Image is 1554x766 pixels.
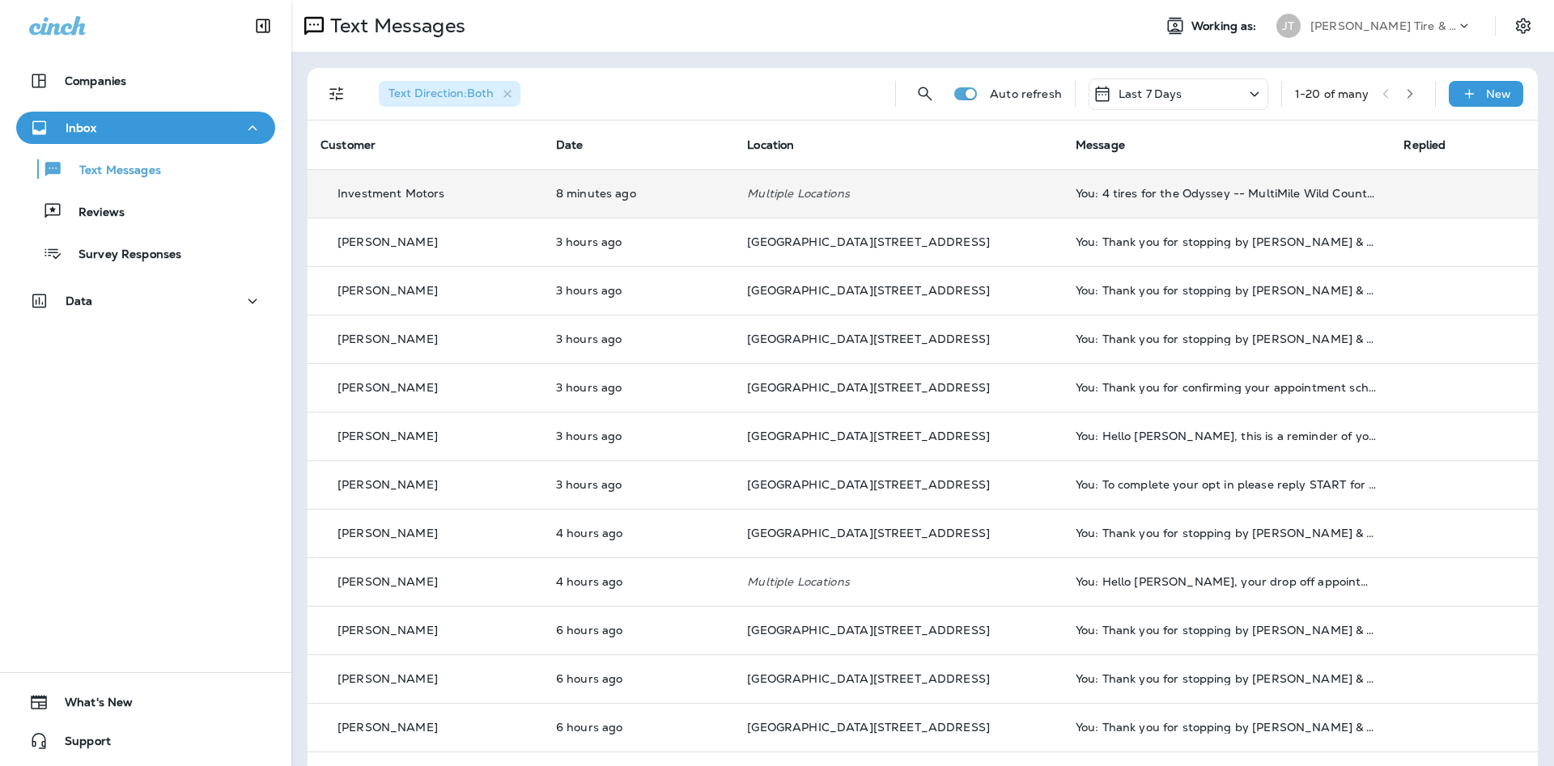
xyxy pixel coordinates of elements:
[65,74,126,87] p: Companies
[16,65,275,97] button: Companies
[556,332,721,345] p: Sep 9, 2025 10:59 AM
[1310,19,1456,32] p: [PERSON_NAME] Tire & Auto
[747,235,990,249] span: [GEOGRAPHIC_DATA][STREET_ADDRESS]
[1486,87,1511,100] p: New
[63,163,161,179] p: Text Messages
[338,430,438,442] p: [PERSON_NAME]
[1403,138,1446,152] span: Replied
[1076,381,1378,394] div: You: Thank you for confirming your appointment scheduled for 09/10/2025 11:00 AM with South 144th...
[338,478,438,491] p: [PERSON_NAME]
[747,380,990,395] span: [GEOGRAPHIC_DATA][STREET_ADDRESS]
[556,478,721,491] p: Sep 9, 2025 10:24 AM
[388,86,494,100] span: Text Direction : Both
[556,187,721,200] p: Sep 9, 2025 02:05 PM
[16,152,275,186] button: Text Messages
[747,575,1050,588] p: Multiple Locations
[1076,721,1378,734] div: You: Thank you for stopping by Jensen Tire & Auto - South 144th Street. Please take 30 seconds to...
[379,81,520,107] div: Text Direction:Both
[338,381,438,394] p: [PERSON_NAME]
[1076,235,1378,248] div: You: Thank you for stopping by Jensen Tire & Auto - South 144th Street. Please take 30 seconds to...
[556,430,721,442] p: Sep 9, 2025 10:49 AM
[338,187,444,200] p: Investment Motors
[62,248,181,263] p: Survey Responses
[16,112,275,144] button: Inbox
[747,526,990,540] span: [GEOGRAPHIC_DATA][STREET_ADDRESS]
[747,283,990,298] span: [GEOGRAPHIC_DATA][STREET_ADDRESS]
[747,332,990,346] span: [GEOGRAPHIC_DATA][STREET_ADDRESS]
[556,235,721,248] p: Sep 9, 2025 10:59 AM
[1509,11,1538,40] button: Settings
[338,527,438,540] p: [PERSON_NAME]
[321,78,353,110] button: Filters
[556,527,721,540] p: Sep 9, 2025 09:58 AM
[338,235,438,248] p: [PERSON_NAME]
[556,138,584,152] span: Date
[1276,14,1301,38] div: JT
[16,725,275,757] button: Support
[1191,19,1260,33] span: Working as:
[338,672,438,685] p: [PERSON_NAME]
[556,575,721,588] p: Sep 9, 2025 09:47 AM
[240,10,286,42] button: Collapse Sidebar
[747,671,990,686] span: [GEOGRAPHIC_DATA][STREET_ADDRESS]
[1076,527,1378,540] div: You: Thank you for stopping by Jensen Tire & Auto - South 144th Street. Please take 30 seconds to...
[556,624,721,637] p: Sep 9, 2025 08:03 AM
[747,477,990,492] span: [GEOGRAPHIC_DATA][STREET_ADDRESS]
[324,14,465,38] p: Text Messages
[16,194,275,228] button: Reviews
[556,672,721,685] p: Sep 9, 2025 08:03 AM
[1076,478,1378,491] div: You: To complete your opt in please reply START for text message reminders. Thank you. Reply STOP...
[16,686,275,718] button: What's New
[747,623,990,637] span: [GEOGRAPHIC_DATA][STREET_ADDRESS]
[16,236,275,270] button: Survey Responses
[49,696,133,715] span: What's New
[1295,87,1369,100] div: 1 - 20 of many
[556,381,721,394] p: Sep 9, 2025 10:51 AM
[1076,138,1125,152] span: Message
[1076,430,1378,442] div: You: Hello Phyllis, this is a reminder of your scheduled appointment set for 09/10/2025 11:00 AM ...
[16,285,275,317] button: Data
[1076,332,1378,345] div: You: Thank you for stopping by Jensen Tire & Auto - South 144th Street. Please take 30 seconds to...
[338,721,438,734] p: [PERSON_NAME]
[338,624,438,637] p: [PERSON_NAME]
[1119,87,1182,100] p: Last 7 Days
[1076,187,1378,200] div: You: 4 tires for the Odyssey -- MultiMile Wild Country HRT $560, Cooper Endeavor Plus $698, Goody...
[556,284,721,297] p: Sep 9, 2025 10:59 AM
[1076,672,1378,685] div: You: Thank you for stopping by Jensen Tire & Auto - South 144th Street. Please take 30 seconds to...
[338,332,438,345] p: [PERSON_NAME]
[1076,624,1378,637] div: You: Thank you for stopping by Jensen Tire & Auto - South 144th Street. Please take 30 seconds to...
[556,721,721,734] p: Sep 9, 2025 08:03 AM
[1076,284,1378,297] div: You: Thank you for stopping by Jensen Tire & Auto - South 144th Street. Please take 30 seconds to...
[990,87,1062,100] p: Auto refresh
[1076,575,1378,588] div: You: Hello Keith, your drop off appointment at Jensen Tire & Auto is tomorrow. Reschedule? Call +...
[909,78,941,110] button: Search Messages
[66,121,96,134] p: Inbox
[321,138,376,152] span: Customer
[338,575,438,588] p: [PERSON_NAME]
[747,138,794,152] span: Location
[747,720,990,734] span: [GEOGRAPHIC_DATA][STREET_ADDRESS]
[338,284,438,297] p: [PERSON_NAME]
[66,294,93,307] p: Data
[747,429,990,443] span: [GEOGRAPHIC_DATA][STREET_ADDRESS]
[62,205,125,221] p: Reviews
[747,187,1050,200] p: Multiple Locations
[49,734,111,754] span: Support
